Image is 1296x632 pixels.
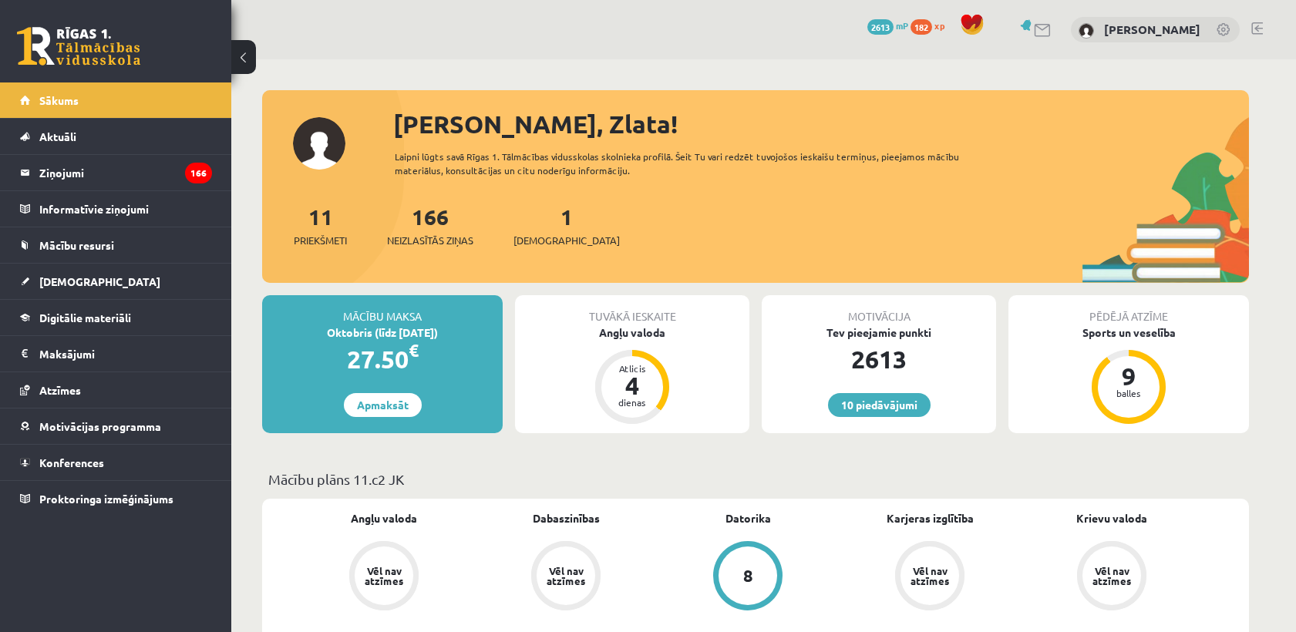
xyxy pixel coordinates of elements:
[362,566,406,586] div: Vēl nav atzīmes
[609,373,655,398] div: 4
[293,541,475,614] a: Vēl nav atzīmes
[657,541,839,614] a: 8
[20,119,212,154] a: Aktuāli
[387,233,473,248] span: Neizlasītās ziņas
[609,398,655,407] div: dienas
[409,339,419,361] span: €
[911,19,932,35] span: 182
[39,492,173,506] span: Proktoringa izmēģinājums
[39,129,76,143] span: Aktuāli
[762,295,996,324] div: Motivācija
[20,300,212,335] a: Digitālie materiāli
[896,19,908,32] span: mP
[1076,510,1147,526] a: Krievu valoda
[20,227,212,263] a: Mācību resursi
[1106,364,1152,388] div: 9
[544,566,587,586] div: Vēl nav atzīmes
[39,191,212,227] legend: Informatīvie ziņojumi
[743,567,753,584] div: 8
[39,311,131,324] span: Digitālie materiāli
[867,19,894,35] span: 2613
[1090,566,1133,586] div: Vēl nav atzīmes
[262,295,503,324] div: Mācību maksa
[387,203,473,248] a: 166Neizlasītās ziņas
[344,393,422,417] a: Apmaksāt
[762,341,996,378] div: 2613
[1106,388,1152,398] div: balles
[20,82,212,118] a: Sākums
[39,419,161,433] span: Motivācijas programma
[39,93,79,107] span: Sākums
[887,510,974,526] a: Karjeras izglītība
[20,155,212,190] a: Ziņojumi166
[513,203,620,248] a: 1[DEMOGRAPHIC_DATA]
[351,510,417,526] a: Angļu valoda
[17,27,140,66] a: Rīgas 1. Tālmācības vidusskola
[934,19,944,32] span: xp
[1079,23,1094,39] img: Zlata Pavļinova
[20,264,212,299] a: [DEMOGRAPHIC_DATA]
[911,19,952,32] a: 182 xp
[1104,22,1200,37] a: [PERSON_NAME]
[393,106,1249,143] div: [PERSON_NAME], Zlata!
[39,274,160,288] span: [DEMOGRAPHIC_DATA]
[1021,541,1203,614] a: Vēl nav atzīmes
[1008,324,1249,426] a: Sports un veselība 9 balles
[39,336,212,371] legend: Maksājumi
[20,372,212,408] a: Atzīmes
[725,510,771,526] a: Datorika
[762,324,996,341] div: Tev pieejamie punkti
[609,364,655,373] div: Atlicis
[839,541,1021,614] a: Vēl nav atzīmes
[828,393,931,417] a: 10 piedāvājumi
[20,191,212,227] a: Informatīvie ziņojumi
[262,341,503,378] div: 27.50
[533,510,600,526] a: Dabaszinības
[515,324,749,341] div: Angļu valoda
[515,324,749,426] a: Angļu valoda Atlicis 4 dienas
[395,150,987,177] div: Laipni lūgts savā Rīgas 1. Tālmācības vidusskolas skolnieka profilā. Šeit Tu vari redzēt tuvojošo...
[908,566,951,586] div: Vēl nav atzīmes
[20,445,212,480] a: Konferences
[294,233,347,248] span: Priekšmeti
[1008,295,1249,324] div: Pēdējā atzīme
[185,163,212,183] i: 166
[294,203,347,248] a: 11Priekšmeti
[515,295,749,324] div: Tuvākā ieskaite
[867,19,908,32] a: 2613 mP
[39,456,104,469] span: Konferences
[39,155,212,190] legend: Ziņojumi
[39,238,114,252] span: Mācību resursi
[268,469,1243,489] p: Mācību plāns 11.c2 JK
[20,481,212,516] a: Proktoringa izmēģinājums
[1008,324,1249,341] div: Sports un veselība
[39,383,81,397] span: Atzīmes
[262,324,503,341] div: Oktobris (līdz [DATE])
[20,336,212,371] a: Maksājumi
[20,408,212,444] a: Motivācijas programma
[475,541,657,614] a: Vēl nav atzīmes
[513,233,620,248] span: [DEMOGRAPHIC_DATA]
